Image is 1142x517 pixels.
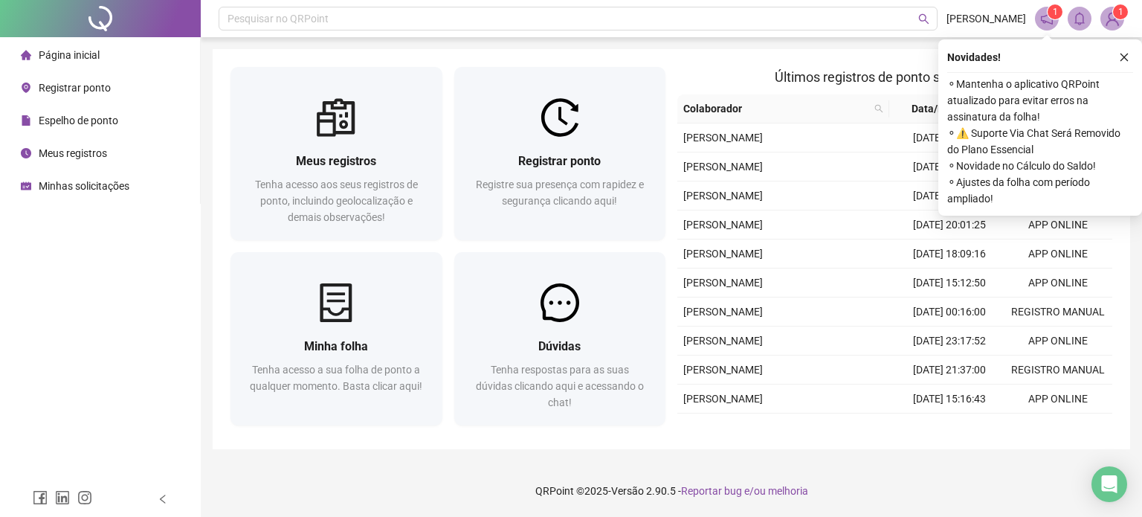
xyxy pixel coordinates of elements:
span: Data/Hora [895,100,977,117]
span: Reportar bug e/ou melhoria [681,485,808,497]
td: [DATE] 18:09:16 [895,240,1004,269]
span: Últimos registros de ponto sincronizados [775,69,1015,85]
td: [DATE] 15:39:05 [895,152,1004,182]
span: environment [21,83,31,93]
span: Registre sua presença com rapidez e segurança clicando aqui! [476,179,644,207]
td: REGISTRO MANUAL [1004,298,1112,327]
span: 1 [1118,7,1123,17]
span: [PERSON_NAME] [683,219,763,231]
span: Registrar ponto [39,82,111,94]
span: 1 [1053,7,1058,17]
span: Meus registros [39,147,107,159]
span: ⚬ Ajustes da folha com período ampliado! [947,174,1133,207]
span: [PERSON_NAME] [683,190,763,202]
img: 90969 [1101,7,1123,30]
span: clock-circle [21,148,31,158]
span: ⚬ Novidade no Cálculo do Saldo! [947,158,1133,174]
span: Minha folha [304,339,368,353]
span: [PERSON_NAME] [683,277,763,289]
span: ⚬ Mantenha o aplicativo QRPoint atualizado para evitar erros na assinatura da folha! [947,76,1133,125]
span: linkedin [55,490,70,505]
td: APP ONLINE [1004,269,1112,298]
td: [DATE] 18:03:14 [895,123,1004,152]
td: APP ONLINE [1004,211,1112,240]
td: [DATE] 15:16:43 [895,385,1004,414]
span: [PERSON_NAME] [683,306,763,318]
span: [PERSON_NAME] [946,10,1026,27]
span: Registrar ponto [518,154,601,168]
span: [PERSON_NAME] [683,393,763,405]
span: Tenha respostas para as suas dúvidas clicando aqui e acessando o chat! [476,364,644,408]
span: schedule [21,181,31,191]
a: Minha folhaTenha acesso a sua folha de ponto a qualquer momento. Basta clicar aqui! [230,252,442,426]
td: APP ONLINE [1004,327,1112,356]
td: [DATE] 21:37:00 [895,356,1004,385]
span: Versão [611,485,644,497]
span: Meus registros [296,154,376,168]
span: notification [1040,12,1054,25]
sup: 1 [1048,4,1062,19]
span: [PERSON_NAME] [683,335,763,347]
td: [DATE] 00:30:42 [895,182,1004,211]
a: Meus registrosTenha acesso aos seus registros de ponto, incluindo geolocalização e demais observa... [230,67,442,240]
td: [DATE] 19:52:13 [895,414,1004,443]
span: ⚬ ⚠️ Suporte Via Chat Será Removido do Plano Essencial [947,125,1133,158]
sup: Atualize o seu contato no menu Meus Dados [1113,4,1128,19]
td: [DATE] 23:17:52 [895,327,1004,356]
span: search [918,13,929,25]
span: bell [1073,12,1086,25]
span: [PERSON_NAME] [683,364,763,376]
th: Data/Hora [889,94,995,123]
div: Open Intercom Messenger [1091,466,1127,502]
span: left [158,494,168,504]
td: APP ONLINE [1004,240,1112,269]
span: [PERSON_NAME] [683,161,763,173]
span: [PERSON_NAME] [683,132,763,144]
span: [PERSON_NAME] [683,248,763,260]
span: Dúvidas [538,339,581,353]
a: DúvidasTenha respostas para as suas dúvidas clicando aqui e acessando o chat! [454,252,666,426]
td: REGISTRO MANUAL [1004,356,1112,385]
span: Tenha acesso aos seus registros de ponto, incluindo geolocalização e demais observações! [255,179,418,223]
a: Registrar pontoRegistre sua presença com rapidez e segurança clicando aqui! [454,67,666,240]
td: APP ONLINE [1004,385,1112,414]
span: instagram [77,490,92,505]
td: [DATE] 20:01:25 [895,211,1004,240]
span: home [21,50,31,60]
span: search [874,104,883,113]
span: Tenha acesso a sua folha de ponto a qualquer momento. Basta clicar aqui! [250,364,422,392]
span: Minhas solicitações [39,180,129,192]
span: Página inicial [39,49,100,61]
td: [DATE] 15:12:50 [895,269,1004,298]
span: search [871,97,886,120]
td: [DATE] 00:16:00 [895,298,1004,327]
td: REGISTRO WEB [1004,414,1112,443]
span: Colaborador [683,100,868,117]
footer: QRPoint © 2025 - 2.90.5 - [201,465,1142,517]
span: Espelho de ponto [39,115,118,126]
span: close [1119,52,1129,62]
span: file [21,115,31,126]
span: facebook [33,490,48,505]
span: Novidades ! [947,49,1001,65]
